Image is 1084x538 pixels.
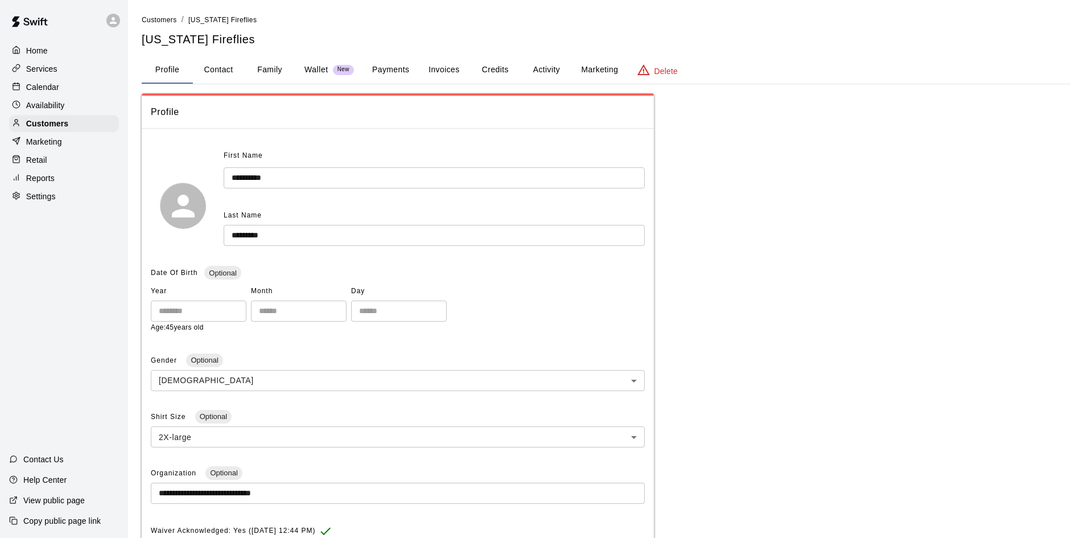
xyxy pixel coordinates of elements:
h5: [US_STATE] Fireflies [142,32,1070,47]
p: View public page [23,495,85,506]
a: Calendar [9,79,119,96]
span: Organization [151,469,199,477]
div: 2X-large [151,426,645,447]
span: First Name [224,147,263,165]
p: Retail [26,154,47,166]
button: Activity [521,56,572,84]
div: [DEMOGRAPHIC_DATA] [151,370,645,391]
a: Retail [9,151,119,169]
p: Contact Us [23,454,64,465]
p: Copy public page link [23,515,101,527]
button: Contact [193,56,244,84]
p: Customers [26,118,68,129]
span: [US_STATE] Fireflies [188,16,257,24]
span: Optional [195,412,232,421]
div: basic tabs example [142,56,1070,84]
p: Calendar [26,81,59,93]
span: Optional [186,356,222,364]
p: Marketing [26,136,62,147]
button: Profile [142,56,193,84]
a: Customers [9,115,119,132]
button: Payments [363,56,418,84]
p: Home [26,45,48,56]
span: Last Name [224,211,262,219]
span: New [333,66,354,73]
button: Credits [469,56,521,84]
a: Customers [142,15,177,24]
span: Optional [205,469,242,477]
nav: breadcrumb [142,14,1070,26]
button: Marketing [572,56,627,84]
button: Invoices [418,56,469,84]
span: Customers [142,16,177,24]
p: Services [26,63,57,75]
p: Delete [654,65,678,77]
a: Reports [9,170,119,187]
p: Wallet [304,64,328,76]
p: Settings [26,191,56,202]
button: Family [244,56,295,84]
span: Age: 45 years old [151,323,204,331]
a: Services [9,60,119,77]
a: Home [9,42,119,59]
span: Shirt Size [151,413,188,421]
span: Profile [151,105,645,120]
span: Gender [151,356,179,364]
span: Month [251,282,347,301]
span: Day [351,282,447,301]
li: / [182,14,184,26]
p: Reports [26,173,55,184]
span: Year [151,282,246,301]
span: Optional [204,269,241,277]
a: Settings [9,188,119,205]
p: Availability [26,100,65,111]
p: Help Center [23,474,67,486]
span: Date Of Birth [151,269,197,277]
a: Marketing [9,133,119,150]
a: Availability [9,97,119,114]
